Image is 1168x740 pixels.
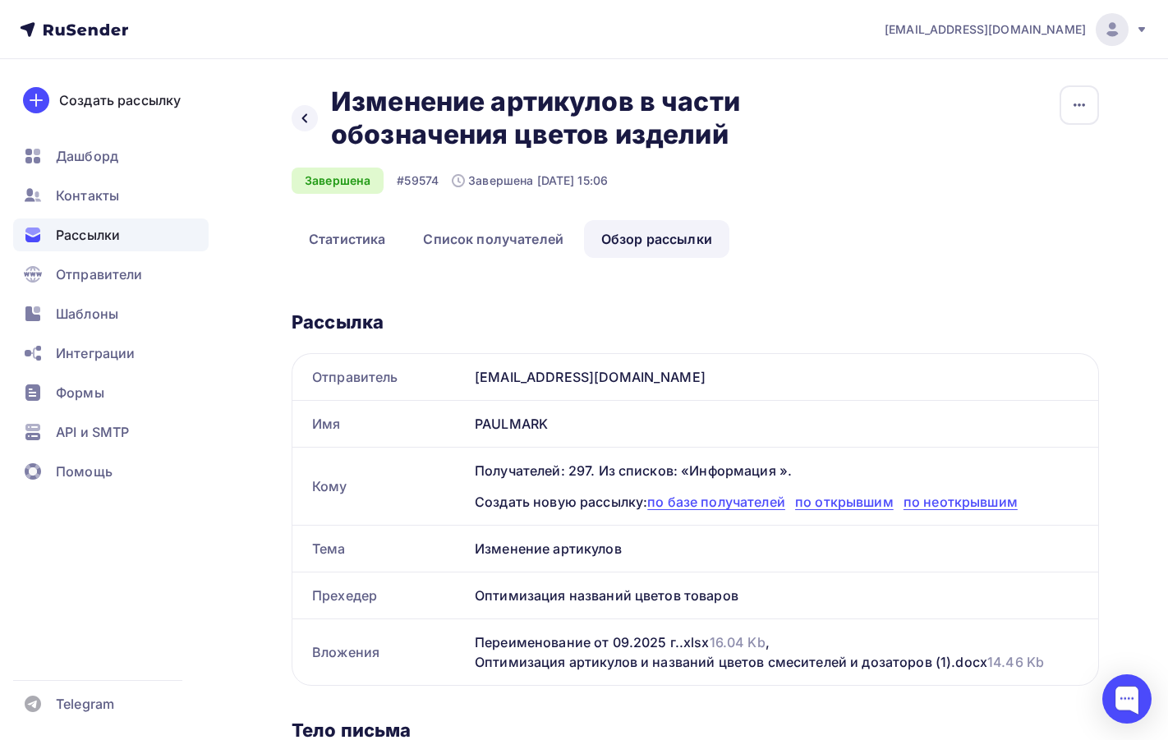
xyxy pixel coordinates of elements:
div: Оптимизация названий цветов товаров [468,572,1098,618]
div: Создать новую рассылку: [475,492,1078,512]
span: Формы [56,383,104,402]
div: Тема [292,526,468,572]
a: Рассылки [13,218,209,251]
span: 16.04 Kb [710,634,766,650]
a: Список получателей [406,220,581,258]
span: Telegram [56,694,114,714]
div: Вложения [292,619,468,685]
div: Прехедер [292,572,468,618]
a: Контакты [13,179,209,212]
span: Помощь [56,462,113,481]
span: [EMAIL_ADDRESS][DOMAIN_NAME] [885,21,1086,38]
div: #59574 [397,172,439,189]
div: Завершена [292,168,384,194]
span: Контакты [56,186,119,205]
a: Дашборд [13,140,209,172]
span: Интеграции [56,343,135,363]
div: Создать рассылку [59,90,181,110]
span: 14.46 Kb [987,654,1044,670]
a: Шаблоны [13,297,209,330]
div: Получателей: 297. Из списков: «Информация ». [475,461,1078,480]
div: Изменение артикулов [468,526,1098,572]
div: Отправитель [292,354,468,400]
span: Рассылки [56,225,120,245]
a: Формы [13,376,209,409]
a: Статистика [292,220,402,258]
div: Имя [292,401,468,447]
div: Завершена [DATE] 15:06 [452,172,608,189]
a: Отправители [13,258,209,291]
span: Отправители [56,264,143,284]
span: API и SMTP [56,422,129,442]
div: Оптимизация артикулов и названий цветов смесителей и дозаторов (1).docx [475,652,1044,672]
div: Кому [292,448,468,525]
span: Шаблоны [56,304,118,324]
div: Рассылка [292,310,1099,333]
div: Переименование от 09.2025 г..xlsx , [475,632,770,652]
span: по базе получателей [647,494,785,510]
span: по неоткрывшим [904,494,1018,510]
div: PAULMARK [468,401,1098,447]
a: [EMAIL_ADDRESS][DOMAIN_NAME] [885,13,1148,46]
a: Обзор рассылки [584,220,729,258]
span: по открывшим [795,494,894,510]
div: [EMAIL_ADDRESS][DOMAIN_NAME] [468,354,1098,400]
span: Дашборд [56,146,118,166]
h2: Изменение артикулов в части обозначения цветов изделий [331,85,827,151]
